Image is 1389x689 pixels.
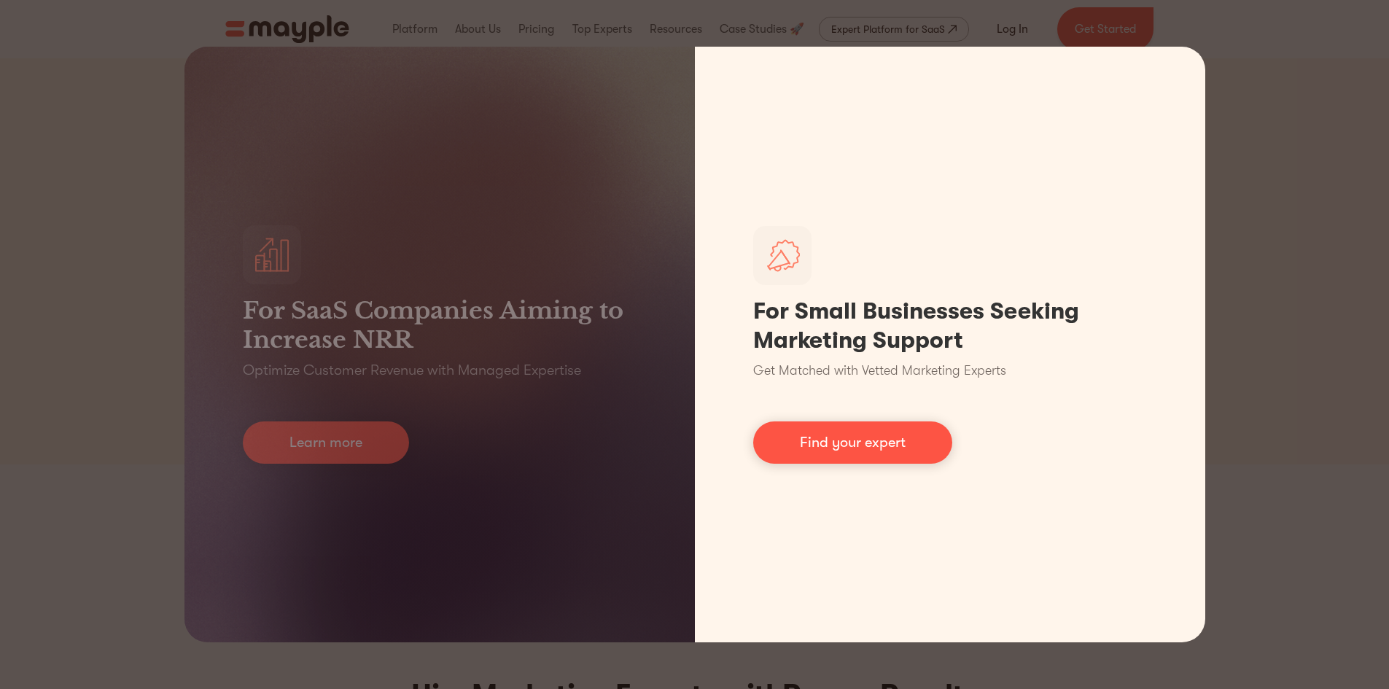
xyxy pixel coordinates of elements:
h3: For SaaS Companies Aiming to Increase NRR [243,296,637,354]
p: Get Matched with Vetted Marketing Experts [753,361,1006,381]
a: Learn more [243,421,409,464]
p: Optimize Customer Revenue with Managed Expertise [243,360,581,381]
h1: For Small Businesses Seeking Marketing Support [753,297,1147,355]
a: Find your expert [753,421,952,464]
